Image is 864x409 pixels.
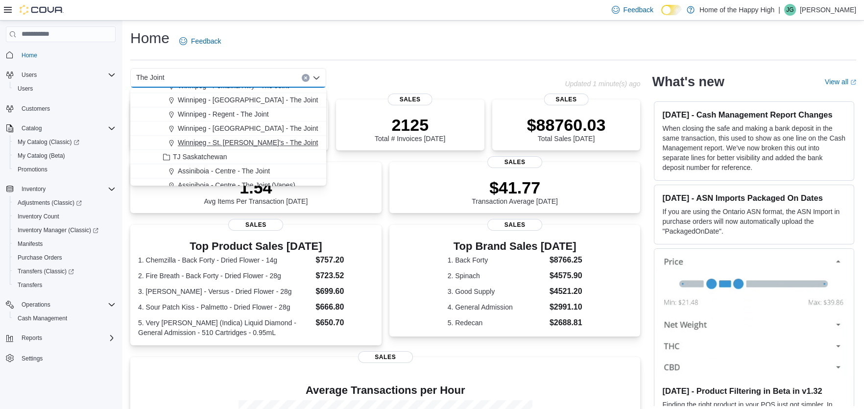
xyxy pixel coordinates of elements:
[138,241,374,252] h3: Top Product Sales [DATE]
[2,331,120,345] button: Reports
[10,135,120,149] a: My Catalog (Classic)
[204,178,308,197] p: 1.54
[14,83,37,95] a: Users
[18,69,116,81] span: Users
[138,385,632,396] h4: Average Transactions per Hour
[22,301,50,309] span: Operations
[178,123,318,133] span: Winnipeg - [GEOGRAPHIC_DATA] - The Joint
[2,101,120,116] button: Customers
[448,271,546,281] dt: 2. Spinach
[18,226,98,234] span: Inventory Manager (Classic)
[14,265,116,277] span: Transfers (Classic)
[14,313,116,324] span: Cash Management
[778,4,780,16] p: |
[18,122,116,134] span: Catalog
[178,180,295,190] span: Assiniboia - Centre - The Joint (Vapes)
[18,102,116,115] span: Customers
[14,238,47,250] a: Manifests
[375,115,445,143] div: Total # Invoices [DATE]
[316,254,374,266] dd: $757.20
[358,351,413,363] span: Sales
[14,136,116,148] span: My Catalog (Classic)
[10,312,120,325] button: Cash Management
[550,254,582,266] dd: $8766.25
[550,286,582,297] dd: $4521.20
[14,136,83,148] a: My Catalog (Classic)
[20,5,64,15] img: Cova
[14,150,69,162] a: My Catalog (Beta)
[138,287,312,296] dt: 3. [PERSON_NAME] - Versus - Dried Flower - 28g
[550,270,582,282] dd: $4575.90
[18,240,43,248] span: Manifests
[527,115,606,143] div: Total Sales [DATE]
[6,44,116,391] nav: Complex example
[2,298,120,312] button: Operations
[10,278,120,292] button: Transfers
[550,301,582,313] dd: $2991.10
[18,213,59,220] span: Inventory Count
[2,351,120,365] button: Settings
[22,71,37,79] span: Users
[18,281,42,289] span: Transfers
[204,178,308,205] div: Avg Items Per Transaction [DATE]
[22,355,43,362] span: Settings
[2,68,120,82] button: Users
[130,164,326,178] button: Assiniboia - Centre - The Joint
[825,78,856,86] a: View allExternal link
[316,317,374,329] dd: $650.70
[550,317,582,329] dd: $2688.81
[138,302,312,312] dt: 4. Sour Patch Kiss - Palmetto - Dried Flower - 28g
[472,178,558,197] p: $41.77
[18,352,116,364] span: Settings
[173,152,227,162] span: TJ Saskatchewan
[316,301,374,313] dd: $666.80
[130,93,326,107] button: Winnipeg - [GEOGRAPHIC_DATA] - The Joint
[472,178,558,205] div: Transaction Average [DATE]
[388,94,432,105] span: Sales
[191,36,221,46] span: Feedback
[178,166,270,176] span: Assiniboia - Centre - The Joint
[14,313,71,324] a: Cash Management
[316,270,374,282] dd: $723.52
[18,103,54,115] a: Customers
[565,80,640,88] p: Updated 1 minute(s) ago
[18,254,62,262] span: Purchase Orders
[175,31,225,51] a: Feedback
[18,299,54,311] button: Operations
[18,49,41,61] a: Home
[130,121,326,136] button: Winnipeg - [GEOGRAPHIC_DATA] - The Joint
[22,124,42,132] span: Catalog
[18,152,65,160] span: My Catalog (Beta)
[14,252,116,264] span: Purchase Orders
[662,123,846,172] p: When closing the safe and making a bank deposit in the same transaction, this used to show as one...
[527,115,606,135] p: $88760.03
[14,197,116,209] span: Adjustments (Classic)
[14,83,116,95] span: Users
[10,251,120,265] button: Purchase Orders
[18,183,49,195] button: Inventory
[18,199,82,207] span: Adjustments (Classic)
[375,115,445,135] p: 2125
[130,150,326,164] button: TJ Saskatchewan
[18,122,46,134] button: Catalog
[652,74,724,90] h2: What's new
[624,5,653,15] span: Feedback
[14,224,116,236] span: Inventory Manager (Classic)
[850,79,856,85] svg: External link
[10,82,120,96] button: Users
[130,107,326,121] button: Winnipeg - Regent - The Joint
[18,267,74,275] span: Transfers (Classic)
[14,164,116,175] span: Promotions
[18,49,116,61] span: Home
[487,219,542,231] span: Sales
[22,105,50,113] span: Customers
[10,196,120,210] a: Adjustments (Classic)
[18,332,46,344] button: Reports
[316,286,374,297] dd: $699.60
[18,314,67,322] span: Cash Management
[661,5,682,15] input: Dark Mode
[448,255,546,265] dt: 1. Back Forty
[14,164,51,175] a: Promotions
[662,110,846,120] h3: [DATE] - Cash Management Report Changes
[178,109,269,119] span: Winnipeg - Regent - The Joint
